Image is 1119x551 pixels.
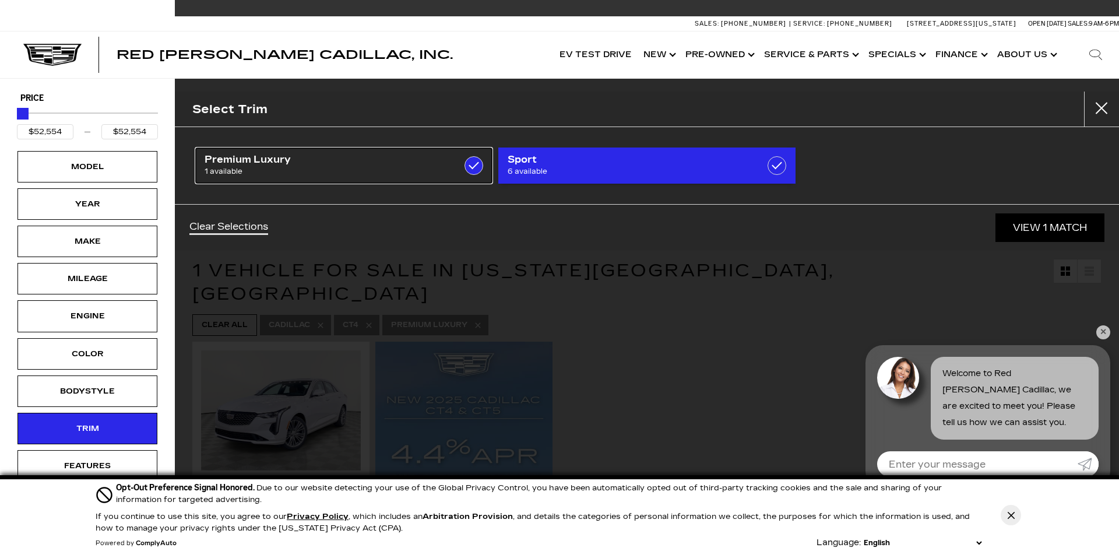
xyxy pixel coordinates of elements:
[17,300,157,332] div: EngineEngine
[23,44,82,66] img: Cadillac Dark Logo with Cadillac White Text
[58,272,117,285] div: Mileage
[17,104,158,139] div: Price
[58,160,117,173] div: Model
[423,512,513,521] strong: Arbitration Provision
[789,20,895,27] a: Service: [PHONE_NUMBER]
[695,20,719,27] span: Sales:
[930,31,991,78] a: Finance
[508,154,744,166] span: Sport
[116,483,256,493] span: Opt-Out Preference Signal Honored .
[192,100,268,119] h2: Select Trim
[17,124,73,139] input: Minimum
[638,31,680,78] a: New
[58,385,117,398] div: Bodystyle
[827,20,892,27] span: [PHONE_NUMBER]
[508,166,744,177] span: 6 available
[758,31,863,78] a: Service & Parts
[17,188,157,220] div: YearYear
[195,148,492,184] a: Premium Luxury1 available
[116,482,984,506] div: Due to our website detecting your use of the Global Privacy Control, you have been automatically ...
[96,512,970,533] p: If you continue to use this site, you agree to our , which includes an , and details the categori...
[58,198,117,210] div: Year
[721,20,786,27] span: [PHONE_NUMBER]
[205,154,441,166] span: Premium Luxury
[17,151,157,183] div: ModelModel
[498,148,796,184] a: Sport6 available
[101,124,158,139] input: Maximum
[96,540,177,547] div: Powered by
[17,263,157,294] div: MileageMileage
[58,310,117,322] div: Engine
[20,93,154,104] h5: Price
[695,20,789,27] a: Sales: [PHONE_NUMBER]
[877,357,919,399] img: Agent profile photo
[17,413,157,444] div: TrimTrim
[1084,92,1119,127] button: Close
[117,48,453,62] span: Red [PERSON_NAME] Cadillac, Inc.
[189,221,268,235] a: Clear Selections
[793,20,825,27] span: Service:
[136,540,177,547] a: ComplyAuto
[680,31,758,78] a: Pre-Owned
[17,450,157,482] div: FeaturesFeatures
[1072,31,1119,78] div: Search
[58,422,117,435] div: Trim
[991,31,1061,78] a: About Us
[117,49,453,61] a: Red [PERSON_NAME] Cadillac, Inc.
[817,539,861,547] div: Language:
[907,20,1016,27] a: [STREET_ADDRESS][US_STATE]
[58,459,117,472] div: Features
[877,451,1078,477] input: Enter your message
[58,235,117,248] div: Make
[931,357,1099,440] div: Welcome to Red [PERSON_NAME] Cadillac, we are excited to meet you! Please tell us how we can assi...
[1028,20,1067,27] span: Open [DATE]
[1089,20,1119,27] span: 9 AM-6 PM
[17,338,157,370] div: ColorColor
[1001,505,1021,525] button: Close Button
[1068,20,1089,27] span: Sales:
[554,31,638,78] a: EV Test Drive
[17,226,157,257] div: MakeMake
[58,348,117,360] div: Color
[205,166,441,177] span: 1 available
[995,213,1104,242] a: View 1 Match
[1078,451,1099,477] a: Submit
[863,31,930,78] a: Specials
[287,512,349,521] u: Privacy Policy
[17,375,157,407] div: BodystyleBodystyle
[861,537,984,549] select: Language Select
[17,108,29,120] div: Maximum Price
